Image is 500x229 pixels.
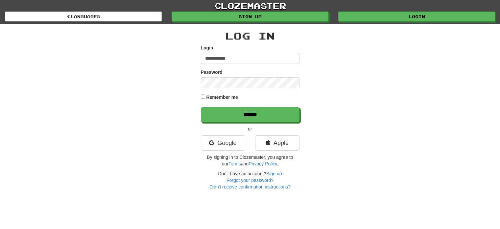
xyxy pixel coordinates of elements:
[201,44,213,51] label: Login
[338,12,495,21] a: Login
[5,12,162,21] a: Languages
[209,184,291,189] a: Didn't receive confirmation instructions?
[201,126,299,132] p: or
[201,170,299,190] div: Don't have an account?
[228,161,241,166] a: Terms
[249,161,277,166] a: Privacy Policy
[255,135,299,151] a: Apple
[206,94,238,100] label: Remember me
[266,171,282,176] a: Sign up
[172,12,328,21] a: Sign up
[226,178,274,183] a: Forgot your password?
[201,135,245,151] a: Google
[201,69,223,75] label: Password
[201,30,299,41] h2: Log In
[201,154,299,167] p: By signing in to Clozemaster, you agree to our and .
